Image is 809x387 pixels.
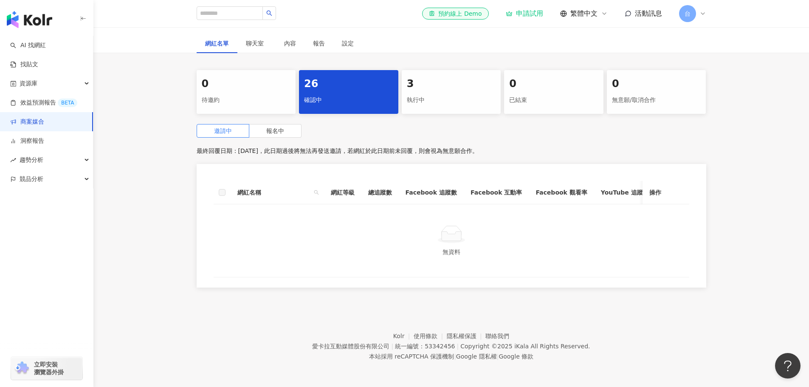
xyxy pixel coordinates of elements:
[312,343,389,350] div: 愛卡拉互動媒體股份有限公司
[20,169,43,189] span: 競品分析
[395,343,455,350] div: 統一編號：53342456
[7,11,52,28] img: logo
[20,74,37,93] span: 資源庫
[324,181,361,204] th: 網紅等級
[506,9,543,18] a: 申請試用
[456,353,497,360] a: Google 隱私權
[509,93,598,107] div: 已結束
[10,137,44,145] a: 洞察報告
[342,39,354,48] div: 設定
[224,247,679,257] div: 無資料
[34,361,64,376] span: 立即安裝 瀏覽器外掛
[447,333,486,339] a: 隱私權保護
[10,99,77,107] a: 效益預測報告BETA
[237,188,310,197] span: 網紅名稱
[369,351,533,362] span: 本站採用 reCAPTCHA 保護機制
[460,343,590,350] div: Copyright © 2025 All Rights Reserved.
[205,39,229,48] div: 網紅名單
[414,333,447,339] a: 使用條款
[10,41,46,50] a: searchAI 找網紅
[10,60,38,69] a: 找貼文
[312,186,321,199] span: search
[612,93,701,107] div: 無意願/取消合作
[529,181,594,204] th: Facebook 觀看率
[429,9,482,18] div: 預約線上 Demo
[399,181,464,204] th: Facebook 追蹤數
[570,9,598,18] span: 繁體中文
[202,93,291,107] div: 待邀約
[304,93,393,107] div: 確認中
[304,77,393,91] div: 26
[246,40,267,46] span: 聊天室
[775,353,801,379] iframe: Help Scout Beacon - Open
[214,127,232,134] span: 邀請中
[464,181,529,204] th: Facebook 互動率
[509,77,598,91] div: 0
[685,9,691,18] span: 台
[499,353,533,360] a: Google 條款
[594,181,656,204] th: YouTube 追蹤數
[635,9,662,17] span: 活動訊息
[11,357,82,380] a: chrome extension立即安裝 瀏覽器外掛
[612,77,701,91] div: 0
[284,39,296,48] div: 內容
[197,144,706,157] p: 最終回覆日期：[DATE]，此日期過後將無法再發送邀請，若網紅於此日期前未回覆，則會視為無意願合作。
[393,333,414,339] a: Kolr
[202,77,291,91] div: 0
[497,353,499,360] span: |
[422,8,488,20] a: 預約線上 Demo
[457,343,459,350] span: |
[361,181,399,204] th: 總追蹤數
[454,353,456,360] span: |
[20,150,43,169] span: 趨勢分析
[14,362,30,375] img: chrome extension
[485,333,509,339] a: 聯絡我們
[10,118,44,126] a: 商案媒合
[266,10,272,16] span: search
[391,343,393,350] span: |
[266,127,284,134] span: 報名中
[407,77,496,91] div: 3
[313,39,325,48] div: 報告
[10,157,16,163] span: rise
[514,343,529,350] a: iKala
[643,181,689,204] th: 操作
[407,93,496,107] div: 執行中
[314,190,319,195] span: search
